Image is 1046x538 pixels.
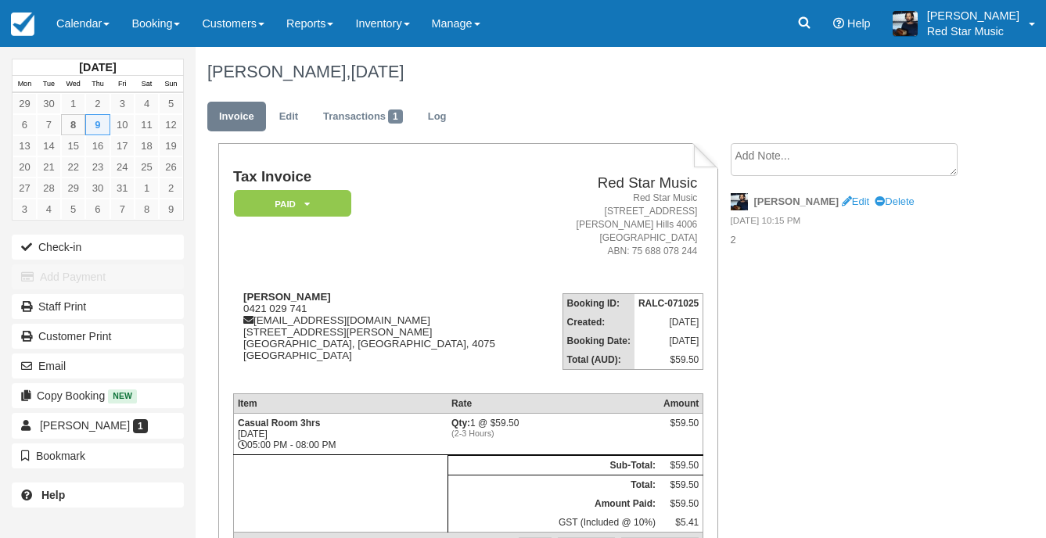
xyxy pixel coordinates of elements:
span: 1 [133,419,148,433]
a: 4 [135,93,159,114]
a: 8 [135,199,159,220]
a: 5 [61,199,85,220]
i: Help [833,18,844,29]
p: 2 [731,233,969,248]
button: Email [12,353,184,378]
th: Total (AUD): [563,350,634,370]
a: 5 [159,93,183,114]
a: 2 [159,178,183,199]
a: 18 [135,135,159,156]
img: checkfront-main-nav-mini-logo.png [11,13,34,36]
a: 17 [110,135,135,156]
em: [DATE] 10:15 PM [731,214,969,231]
td: $59.50 [660,494,703,513]
em: (2-3 Hours) [451,429,656,438]
a: Customer Print [12,324,184,349]
a: 11 [135,114,159,135]
img: A1 [893,11,918,36]
a: 20 [13,156,37,178]
a: 9 [85,114,110,135]
a: 31 [110,178,135,199]
a: [PERSON_NAME] 1 [12,413,184,438]
button: Copy Booking New [12,383,184,408]
strong: Qty [451,418,470,429]
th: Fri [110,76,135,93]
td: $5.41 [660,513,703,533]
a: 7 [110,199,135,220]
p: [PERSON_NAME] [927,8,1019,23]
th: Tue [37,76,61,93]
th: Rate [448,393,660,413]
td: $59.50 [660,455,703,475]
td: [DATE] 05:00 PM - 08:00 PM [233,413,448,454]
a: 2 [85,93,110,114]
th: Booking ID: [563,293,634,313]
a: 29 [13,93,37,114]
a: Staff Print [12,294,184,319]
th: Total: [448,475,660,494]
th: Created: [563,313,634,332]
h1: Tax Invoice [233,169,539,185]
a: 12 [159,114,183,135]
th: Sat [135,76,159,93]
a: 24 [110,156,135,178]
button: Add Payment [12,264,184,289]
em: Paid [234,190,351,217]
a: 1 [61,93,85,114]
a: Edit [842,195,869,207]
td: 1 @ $59.50 [448,413,660,454]
a: 16 [85,135,110,156]
p: Red Star Music [927,23,1019,39]
th: Amount Paid: [448,494,660,513]
a: 8 [61,114,85,135]
a: Invoice [207,102,266,132]
a: 28 [37,178,61,199]
th: Sun [159,76,183,93]
a: Help [12,482,184,508]
a: 13 [13,135,37,156]
a: Log [416,102,458,132]
a: 23 [85,156,110,178]
td: $59.50 [660,475,703,494]
span: Help [847,17,871,30]
strong: [PERSON_NAME] [243,291,331,303]
a: 3 [110,93,135,114]
strong: Casual Room 3hrs [238,418,320,429]
th: Amount [660,393,703,413]
button: Check-in [12,235,184,260]
th: Booking Date: [563,332,634,350]
a: Delete [875,195,914,207]
th: Item [233,393,448,413]
h2: Red Star Music [545,175,698,192]
strong: RALC-071025 [638,298,699,309]
span: [DATE] [350,62,404,81]
a: 3 [13,199,37,220]
b: Help [41,489,65,501]
td: [DATE] [634,313,703,332]
a: 22 [61,156,85,178]
a: Transactions1 [311,102,415,132]
a: 9 [159,199,183,220]
strong: [DATE] [79,61,116,74]
a: 10 [110,114,135,135]
a: 30 [37,93,61,114]
a: 25 [135,156,159,178]
a: 4 [37,199,61,220]
a: 7 [37,114,61,135]
span: New [108,389,137,403]
td: [DATE] [634,332,703,350]
a: Paid [233,189,346,218]
h1: [PERSON_NAME], [207,63,969,81]
span: [PERSON_NAME] [40,419,130,432]
strong: [PERSON_NAME] [754,195,839,207]
a: 26 [159,156,183,178]
div: $59.50 [663,418,699,441]
a: 29 [61,178,85,199]
div: 0421 029 741 [EMAIL_ADDRESS][DOMAIN_NAME] [STREET_ADDRESS][PERSON_NAME] [GEOGRAPHIC_DATA], [GEOGR... [233,291,539,381]
td: $59.50 [634,350,703,370]
td: GST (Included @ 10%) [448,513,660,533]
a: 30 [85,178,110,199]
a: 6 [13,114,37,135]
address: Red Star Music [STREET_ADDRESS] [PERSON_NAME] Hills 4006 [GEOGRAPHIC_DATA] ABN: 75 688 078 244 [545,192,698,259]
th: Sub-Total: [448,455,660,475]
